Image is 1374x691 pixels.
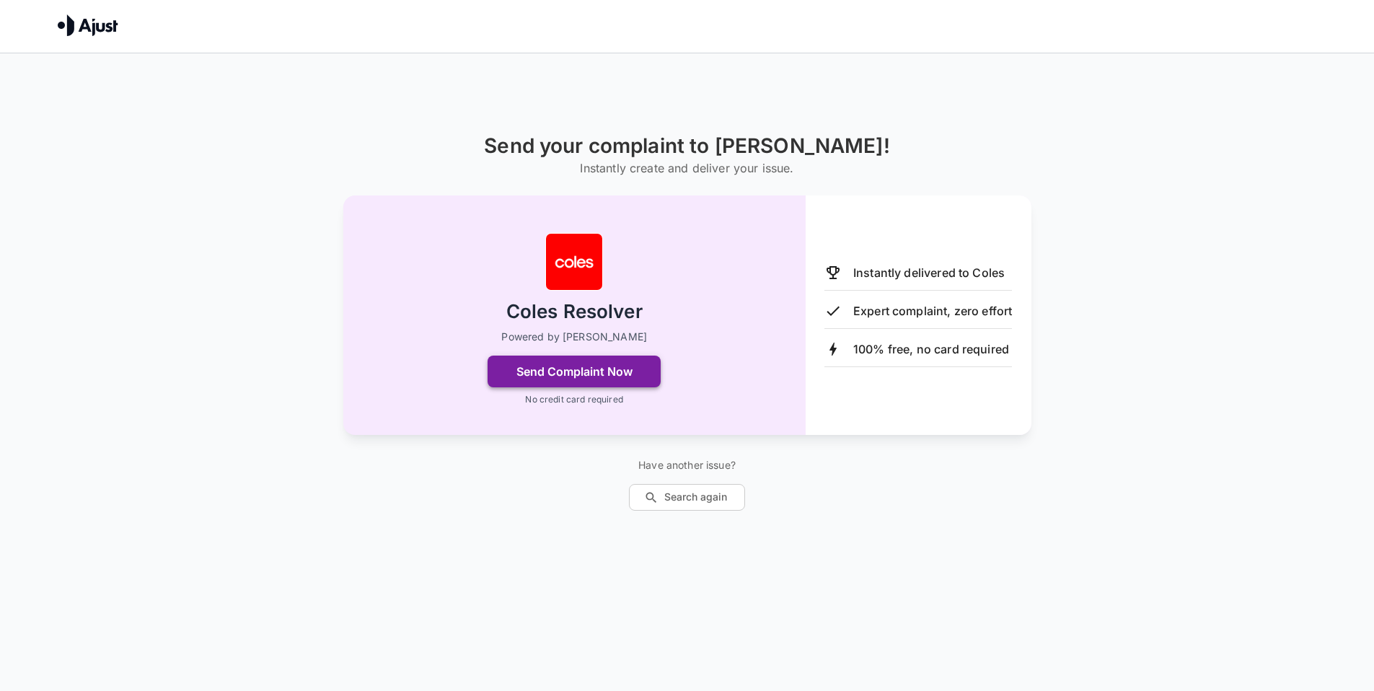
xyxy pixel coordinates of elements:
[853,340,1009,358] p: 100% free, no card required
[484,158,890,178] h6: Instantly create and deliver your issue.
[853,302,1012,320] p: Expert complaint, zero effort
[545,233,603,291] img: Coles
[58,14,118,36] img: Ajust
[488,356,661,387] button: Send Complaint Now
[506,299,643,325] h2: Coles Resolver
[501,330,647,344] p: Powered by [PERSON_NAME]
[629,458,745,472] p: Have another issue?
[853,264,1005,281] p: Instantly delivered to Coles
[629,484,745,511] button: Search again
[484,134,890,158] h1: Send your complaint to [PERSON_NAME]!
[525,393,622,406] p: No credit card required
